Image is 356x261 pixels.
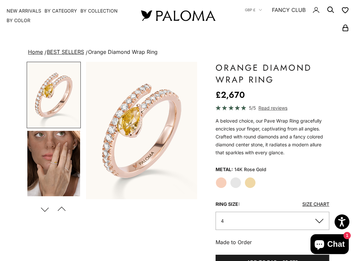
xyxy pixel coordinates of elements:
a: 5/5 Read reviews [216,104,329,112]
div: A beloved choice, our Pave Wrap Ring gracefully encircles your finger, captivating from all angle... [216,117,329,157]
p: Made to Order [216,238,329,246]
a: BEST SELLERS [47,49,84,55]
variant-option-value: 14K Rose Gold [234,165,266,174]
summary: By Category [44,8,77,14]
a: Home [28,49,43,55]
span: Read reviews [258,104,287,112]
summary: By Color [7,17,30,24]
button: GBP £ [245,7,262,13]
inbox-online-store-chat: Shopify online store chat [309,234,351,256]
a: Size Chart [302,201,329,207]
nav: breadcrumbs [27,48,329,57]
a: NEW ARRIVALS [7,8,41,14]
span: 5/5 [249,104,256,112]
button: 4 [216,212,329,230]
a: FANCY CLUB [272,6,306,14]
img: #RoseGold [86,62,197,199]
h1: Orange Diamond Wrap Ring [216,62,329,86]
legend: Metal: [216,165,233,174]
button: Go to item 4 [27,130,81,197]
nav: Primary navigation [7,8,125,24]
span: 4 [221,218,224,224]
button: Go to item 1 [27,62,81,128]
img: #RoseGold [27,62,80,128]
summary: By Collection [80,8,118,14]
img: #YellowGold #RoseGold #WhiteGold [27,131,80,196]
sale-price: £2,670 [216,88,245,101]
div: Item 1 of 18 [86,62,197,199]
span: GBP £ [245,7,255,13]
span: Orange Diamond Wrap Ring [88,49,158,55]
legend: Ring Size: [216,199,240,209]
